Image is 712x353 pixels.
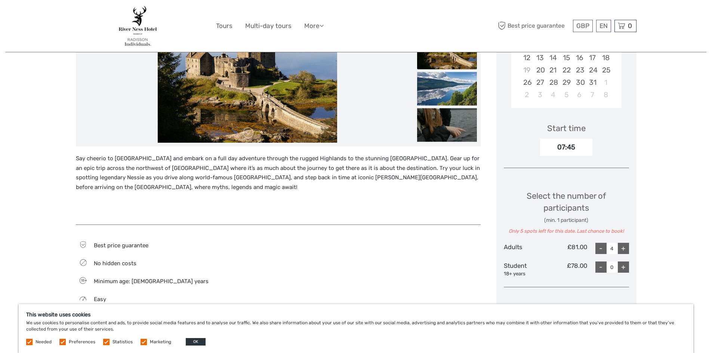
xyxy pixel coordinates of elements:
label: Preferences [69,339,95,345]
label: Marketing [150,339,171,345]
div: Choose Wednesday, October 22nd, 2025 [560,64,573,76]
img: 6b5891ebe6c04e349e74fe60f7b85819_slider_thumbnail.jpeg [417,72,477,106]
div: Choose Thursday, November 6th, 2025 [573,89,586,101]
div: Choose Saturday, October 25th, 2025 [599,64,612,76]
div: Choose Friday, October 31st, 2025 [586,76,599,89]
div: Choose Wednesday, October 15th, 2025 [560,52,573,64]
div: Choose Thursday, October 23rd, 2025 [573,64,586,76]
div: Choose Monday, October 13th, 2025 [533,52,546,64]
span: GBP [576,22,589,30]
div: Adults [504,243,546,254]
div: Choose Sunday, October 26th, 2025 [520,76,533,89]
div: Choose Friday, November 7th, 2025 [586,89,599,101]
div: £81.00 [545,243,587,254]
div: (min. 1 participant) [504,217,629,224]
div: Choose Sunday, November 2nd, 2025 [520,89,533,101]
div: Choose Saturday, October 18th, 2025 [599,52,612,64]
div: 18+ years [504,270,546,278]
div: Student [504,261,546,277]
div: Choose Friday, October 24th, 2025 [586,64,599,76]
p: Say cheerio to [GEOGRAPHIC_DATA] and embark on a full day adventure through the rugged Highlands ... [76,154,481,192]
label: Needed [36,339,52,345]
h5: This website uses cookies [26,312,686,318]
span: Easy [94,296,106,303]
div: Choose Sunday, October 12th, 2025 [520,52,533,64]
div: Choose Thursday, October 16th, 2025 [573,52,586,64]
p: We're away right now. Please check back later! [10,13,84,19]
span: Best price guarantee [94,242,148,249]
div: Choose Wednesday, November 5th, 2025 [560,89,573,101]
a: More [304,21,324,31]
img: 6094ee17a5544aed83e9b01c8b1a4f0f_slider_thumbnail.jpeg [417,36,477,69]
span: 18 [77,278,88,283]
div: Choose Tuesday, October 21st, 2025 [546,64,560,76]
div: Start time [547,123,586,134]
div: + [618,243,629,254]
div: Choose Tuesday, October 14th, 2025 [546,52,560,64]
div: Choose Thursday, October 30th, 2025 [573,76,586,89]
div: Choose Friday, October 17th, 2025 [586,52,599,64]
div: We use cookies to personalise content and ads, to provide social media features and to analyse ou... [19,304,693,353]
span: Best price guarantee [496,20,571,32]
img: f7541cf11ac343b28652e93443bcc5a1_slider_thumbnail.jpeg [417,108,477,142]
div: Choose Wednesday, October 29th, 2025 [560,76,573,89]
div: Select the number of participants [504,190,629,235]
div: £78.00 [545,261,587,277]
div: 07:45 [540,139,592,156]
a: Tours [216,21,232,31]
div: Choose Saturday, November 1st, 2025 [599,76,612,89]
div: - [595,243,607,254]
img: 3291-065ce774-2bb8-4d36-ac00-65f65a84ed2e_logo_big.jpg [118,6,157,46]
label: Statistics [112,339,133,345]
button: OK [186,338,206,346]
div: Choose Monday, October 20th, 2025 [533,64,546,76]
div: Choose Monday, October 27th, 2025 [533,76,546,89]
div: Only 5 spots left for this date. Last chance to book! [504,228,629,235]
div: Choose Tuesday, October 28th, 2025 [546,76,560,89]
div: Choose Monday, November 3rd, 2025 [533,89,546,101]
div: Choose Saturday, November 8th, 2025 [599,89,612,101]
a: Multi-day tours [245,21,292,31]
span: Minimum age: [DEMOGRAPHIC_DATA] years [94,278,209,285]
div: Choose Tuesday, November 4th, 2025 [546,89,560,101]
button: Open LiveChat chat widget [86,12,95,21]
div: - [595,261,607,273]
div: EN [596,20,611,32]
div: + [618,261,629,273]
span: 0 [627,22,633,30]
div: Not available Sunday, October 19th, 2025 [520,64,533,76]
span: No hidden costs [94,260,136,267]
div: month 2025-10 [514,27,619,101]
